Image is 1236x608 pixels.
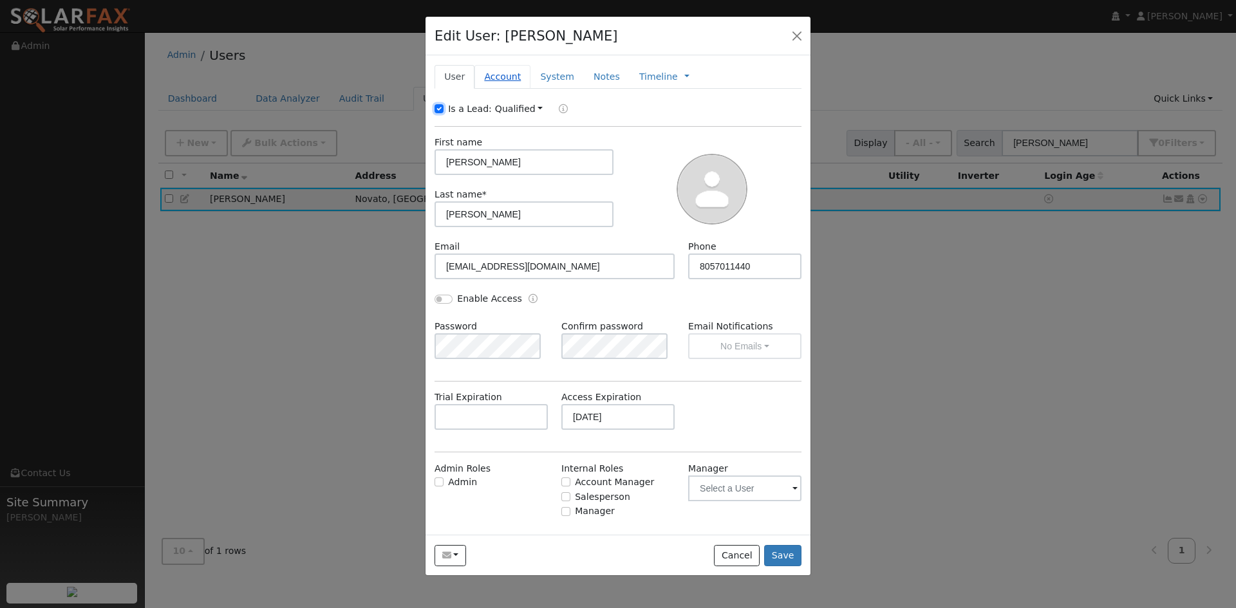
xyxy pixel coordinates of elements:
label: Last name [435,188,487,201]
button: Cancel [714,545,760,567]
label: Salesperson [575,490,630,504]
h4: Edit User: [PERSON_NAME] [435,26,618,46]
input: Account Manager [561,477,570,486]
label: Trial Expiration [435,391,502,404]
button: ABrysonSF@gmail.com [435,545,466,567]
label: Internal Roles [561,462,623,475]
input: Salesperson [561,492,570,501]
label: Is a Lead: [448,102,492,116]
button: Save [764,545,801,567]
label: Email [435,240,460,253]
a: Notes [584,65,630,89]
a: Timeline [639,70,678,84]
label: Enable Access [457,292,522,306]
label: Manager [688,462,728,475]
a: Enable Access [529,292,538,307]
label: Admin Roles [435,462,491,475]
label: Password [435,320,477,333]
label: Account Manager [575,475,654,489]
label: Admin [448,475,477,489]
div: Stats [772,532,801,546]
label: Email Notifications [688,320,801,333]
label: First name [435,136,482,149]
a: System [530,65,584,89]
a: User [435,65,474,89]
label: Access Expiration [561,391,641,404]
span: Required [482,189,487,199]
a: Lead [549,102,568,117]
a: Qualified [495,104,543,114]
label: Confirm password [561,320,643,333]
a: Account [474,65,530,89]
input: Select a User [688,475,801,501]
label: Manager [575,504,615,518]
label: Phone [688,240,716,253]
input: Admin [435,477,444,486]
input: Manager [561,507,570,516]
input: Is a Lead: [435,104,444,113]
